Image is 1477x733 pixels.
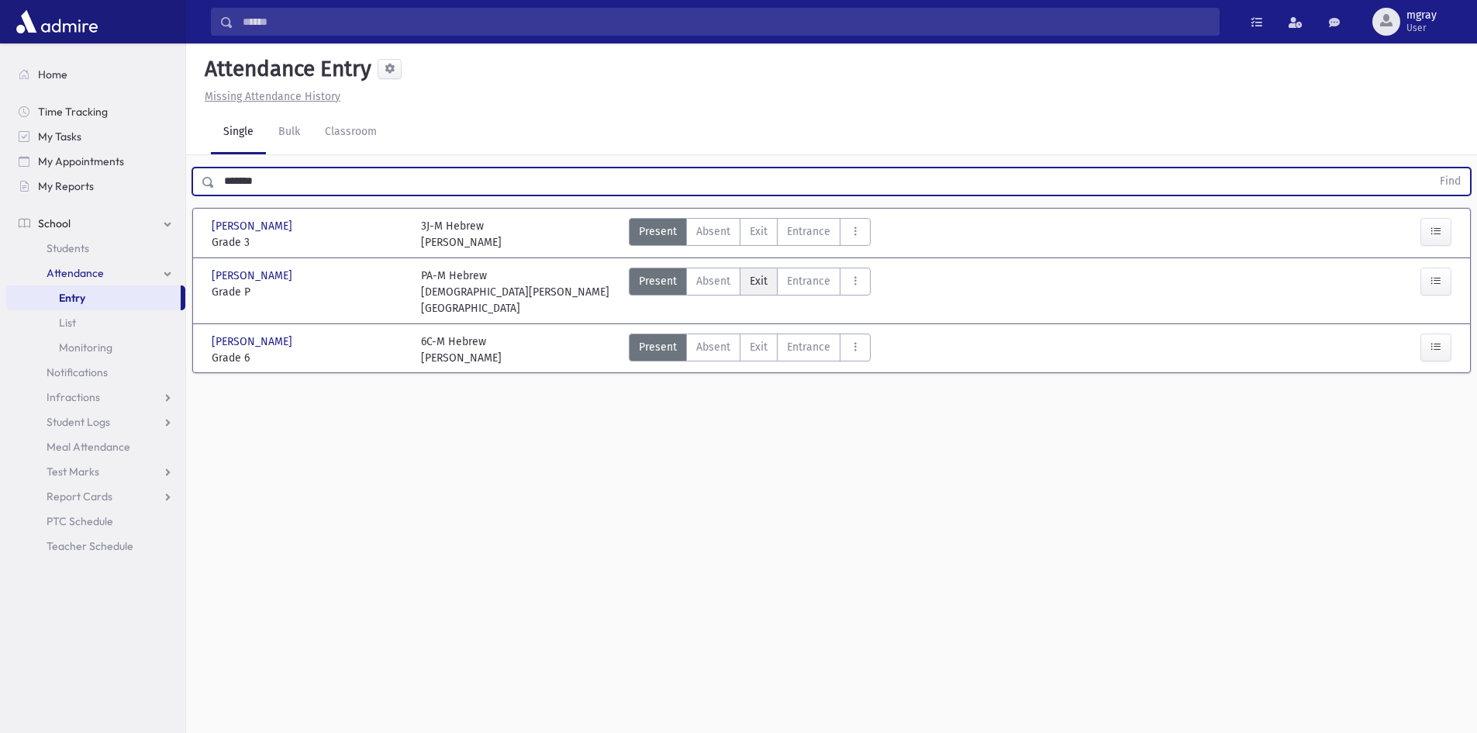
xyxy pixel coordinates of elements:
[266,111,312,154] a: Bulk
[212,350,405,366] span: Grade 6
[1430,168,1470,195] button: Find
[787,339,830,355] span: Entrance
[205,90,340,103] u: Missing Attendance History
[6,385,185,410] a: Infractions
[421,334,502,366] div: 6C-M Hebrew [PERSON_NAME]
[750,339,768,355] span: Exit
[47,415,110,429] span: Student Logs
[38,216,71,230] span: School
[6,509,185,534] a: PTC Schedule
[59,291,85,305] span: Entry
[639,273,677,289] span: Present
[47,465,99,479] span: Test Marks
[47,365,108,379] span: Notifications
[312,111,389,154] a: Classroom
[6,261,185,285] a: Attendance
[38,67,67,81] span: Home
[6,434,185,459] a: Meal Attendance
[696,339,730,355] span: Absent
[750,223,768,240] span: Exit
[6,335,185,360] a: Monitoring
[696,273,730,289] span: Absent
[38,179,94,193] span: My Reports
[696,223,730,240] span: Absent
[6,285,181,310] a: Entry
[629,268,871,316] div: AttTypes
[47,241,89,255] span: Students
[6,534,185,558] a: Teacher Schedule
[47,440,130,454] span: Meal Attendance
[47,514,113,528] span: PTC Schedule
[629,334,871,366] div: AttTypes
[47,539,133,553] span: Teacher Schedule
[198,90,340,103] a: Missing Attendance History
[212,268,295,284] span: [PERSON_NAME]
[38,130,81,143] span: My Tasks
[421,268,615,316] div: PA-M Hebrew [DEMOGRAPHIC_DATA][PERSON_NAME][GEOGRAPHIC_DATA]
[47,489,112,503] span: Report Cards
[6,62,185,87] a: Home
[6,174,185,199] a: My Reports
[787,273,830,289] span: Entrance
[639,223,677,240] span: Present
[198,56,371,82] h5: Attendance Entry
[6,99,185,124] a: Time Tracking
[6,149,185,174] a: My Appointments
[233,8,1219,36] input: Search
[6,459,185,484] a: Test Marks
[38,105,108,119] span: Time Tracking
[1406,9,1437,22] span: mgray
[6,211,185,236] a: School
[47,266,104,280] span: Attendance
[6,124,185,149] a: My Tasks
[6,236,185,261] a: Students
[59,316,76,330] span: List
[12,6,102,37] img: AdmirePro
[1406,22,1437,34] span: User
[212,218,295,234] span: [PERSON_NAME]
[6,410,185,434] a: Student Logs
[47,390,100,404] span: Infractions
[212,334,295,350] span: [PERSON_NAME]
[787,223,830,240] span: Entrance
[750,273,768,289] span: Exit
[211,111,266,154] a: Single
[212,234,405,251] span: Grade 3
[59,341,112,354] span: Monitoring
[6,310,185,335] a: List
[212,284,405,300] span: Grade P
[38,154,124,168] span: My Appointments
[629,218,871,251] div: AttTypes
[6,484,185,509] a: Report Cards
[421,218,502,251] div: 3J-M Hebrew [PERSON_NAME]
[6,360,185,385] a: Notifications
[639,339,677,355] span: Present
